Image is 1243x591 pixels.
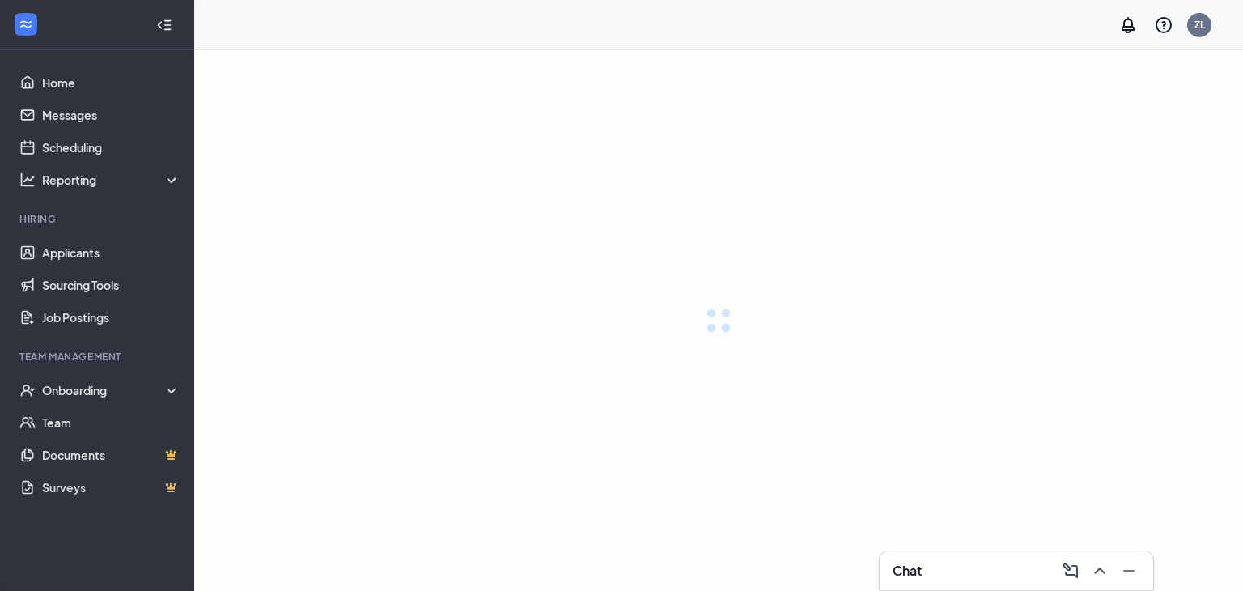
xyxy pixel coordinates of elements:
[19,172,36,188] svg: Analysis
[42,66,180,99] a: Home
[18,16,34,32] svg: WorkstreamLogo
[42,471,180,504] a: SurveysCrown
[1085,558,1111,584] button: ChevronUp
[42,99,180,131] a: Messages
[893,562,922,580] h3: Chat
[42,236,180,269] a: Applicants
[42,131,180,164] a: Scheduling
[19,382,36,398] svg: UserCheck
[1118,15,1138,35] svg: Notifications
[1119,561,1139,580] svg: Minimize
[42,382,181,398] div: Onboarding
[19,350,177,364] div: Team Management
[1114,558,1140,584] button: Minimize
[1061,561,1080,580] svg: ComposeMessage
[42,269,180,301] a: Sourcing Tools
[156,17,172,33] svg: Collapse
[42,439,180,471] a: DocumentsCrown
[19,212,177,226] div: Hiring
[1154,15,1173,35] svg: QuestionInfo
[1056,558,1082,584] button: ComposeMessage
[42,406,180,439] a: Team
[42,172,181,188] div: Reporting
[1090,561,1109,580] svg: ChevronUp
[1194,18,1205,32] div: ZL
[42,301,180,334] a: Job Postings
